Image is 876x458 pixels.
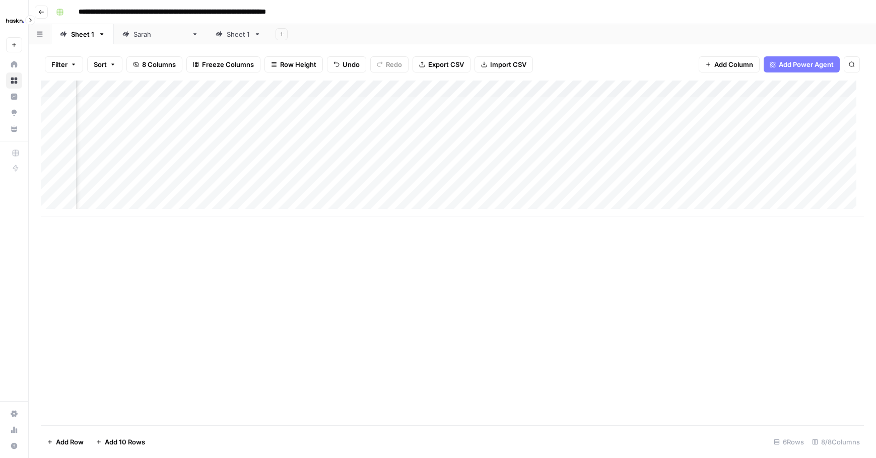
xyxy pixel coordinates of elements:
[6,438,22,454] button: Help + Support
[45,56,83,72] button: Filter
[6,89,22,105] a: Insights
[6,422,22,438] a: Usage
[105,437,145,447] span: Add 10 Rows
[56,437,84,447] span: Add Row
[51,59,68,69] span: Filter
[343,59,360,69] span: Undo
[490,59,526,69] span: Import CSV
[186,56,260,72] button: Freeze Columns
[6,12,24,30] img: Haskn Logo
[764,56,840,72] button: Add Power Agent
[699,56,760,72] button: Add Column
[6,72,22,89] a: Browse
[6,121,22,137] a: Your Data
[413,56,470,72] button: Export CSV
[87,56,122,72] button: Sort
[714,59,753,69] span: Add Column
[6,406,22,422] a: Settings
[428,59,464,69] span: Export CSV
[6,8,22,33] button: Workspace: Haskn
[264,56,323,72] button: Row Height
[71,29,94,39] div: Sheet 1
[327,56,366,72] button: Undo
[808,434,864,450] div: 8/8 Columns
[142,59,176,69] span: 8 Columns
[227,29,250,39] div: Sheet 1
[126,56,182,72] button: 8 Columns
[779,59,834,69] span: Add Power Agent
[51,24,114,44] a: Sheet 1
[475,56,533,72] button: Import CSV
[6,56,22,72] a: Home
[114,24,207,44] a: [PERSON_NAME]
[41,434,90,450] button: Add Row
[202,59,254,69] span: Freeze Columns
[207,24,269,44] a: Sheet 1
[90,434,151,450] button: Add 10 Rows
[386,59,402,69] span: Redo
[280,59,316,69] span: Row Height
[770,434,808,450] div: 6 Rows
[133,29,187,39] div: [PERSON_NAME]
[370,56,409,72] button: Redo
[6,105,22,121] a: Opportunities
[94,59,107,69] span: Sort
